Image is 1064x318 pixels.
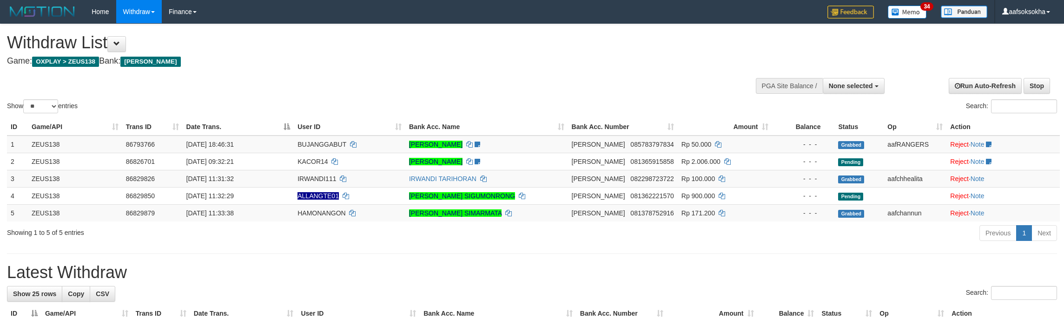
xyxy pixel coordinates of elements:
[294,118,405,136] th: User ID: activate to sort column ascending
[7,99,78,113] label: Show entries
[409,158,463,165] a: [PERSON_NAME]
[678,118,772,136] th: Amount: activate to sort column ascending
[122,118,183,136] th: Trans ID: activate to sort column ascending
[183,118,294,136] th: Date Trans.: activate to sort column descending
[884,170,946,187] td: aafchhealita
[28,136,122,153] td: ZEUS138
[126,209,155,217] span: 86829879
[920,2,933,11] span: 34
[888,6,927,19] img: Button%20Memo.svg
[7,224,436,237] div: Showing 1 to 5 of 5 entries
[405,118,568,136] th: Bank Acc. Name: activate to sort column ascending
[946,170,1060,187] td: ·
[126,141,155,148] span: 86793766
[186,175,234,182] span: [DATE] 11:31:32
[7,187,28,204] td: 4
[838,158,863,166] span: Pending
[28,187,122,204] td: ZEUS138
[1016,225,1032,241] a: 1
[946,187,1060,204] td: ·
[966,99,1057,113] label: Search:
[32,57,99,67] span: OXPLAY > ZEUS138
[838,210,864,218] span: Grabbed
[409,192,515,200] a: [PERSON_NAME] SIGUMONRONG
[756,78,823,94] div: PGA Site Balance /
[966,286,1057,300] label: Search:
[946,136,1060,153] td: ·
[681,175,715,182] span: Rp 100.000
[776,174,831,183] div: - - -
[630,192,674,200] span: Copy 081362221570 to clipboard
[7,204,28,221] td: 5
[297,175,336,182] span: IRWANDI111
[971,158,985,165] a: Note
[13,290,56,298] span: Show 25 rows
[834,118,884,136] th: Status
[884,136,946,153] td: aafRANGERS
[979,225,1017,241] a: Previous
[568,118,678,136] th: Bank Acc. Number: activate to sort column ascending
[991,99,1057,113] input: Search:
[950,141,969,148] a: Reject
[409,141,463,148] a: [PERSON_NAME]
[572,175,625,182] span: [PERSON_NAME]
[630,175,674,182] span: Copy 082298723722 to clipboard
[126,158,155,165] span: 86826701
[7,170,28,187] td: 3
[946,153,1060,170] td: ·
[297,209,345,217] span: HAMONANGON
[971,141,985,148] a: Note
[572,192,625,200] span: [PERSON_NAME]
[971,192,985,200] a: Note
[23,99,58,113] select: Showentries
[126,175,155,182] span: 86829826
[950,209,969,217] a: Reject
[949,78,1022,94] a: Run Auto-Refresh
[28,170,122,187] td: ZEUS138
[681,192,715,200] span: Rp 900.000
[126,192,155,200] span: 86829850
[572,209,625,217] span: [PERSON_NAME]
[823,78,885,94] button: None selected
[630,158,674,165] span: Copy 081365915858 to clipboard
[776,140,831,149] div: - - -
[946,204,1060,221] td: ·
[1031,225,1057,241] a: Next
[946,118,1060,136] th: Action
[90,286,115,302] a: CSV
[7,5,78,19] img: MOTION_logo.png
[409,209,502,217] a: [PERSON_NAME] SIMARMATA
[681,158,720,165] span: Rp 2.006.000
[28,153,122,170] td: ZEUS138
[7,136,28,153] td: 1
[120,57,180,67] span: [PERSON_NAME]
[297,141,346,148] span: BUJANGGABUT
[186,192,234,200] span: [DATE] 11:32:29
[7,33,700,52] h1: Withdraw List
[1024,78,1050,94] a: Stop
[884,118,946,136] th: Op: activate to sort column ascending
[681,141,712,148] span: Rp 50.000
[186,209,234,217] span: [DATE] 11:33:38
[950,175,969,182] a: Reject
[7,57,700,66] h4: Game: Bank:
[950,192,969,200] a: Reject
[630,209,674,217] span: Copy 081378752916 to clipboard
[28,118,122,136] th: Game/API: activate to sort column ascending
[829,82,873,90] span: None selected
[68,290,84,298] span: Copy
[7,153,28,170] td: 2
[7,286,62,302] a: Show 25 rows
[838,141,864,149] span: Grabbed
[186,158,234,165] span: [DATE] 09:32:21
[838,193,863,201] span: Pending
[572,141,625,148] span: [PERSON_NAME]
[28,204,122,221] td: ZEUS138
[776,191,831,201] div: - - -
[941,6,987,18] img: panduan.png
[950,158,969,165] a: Reject
[297,158,328,165] span: KACOR14
[7,263,1057,282] h1: Latest Withdraw
[971,175,985,182] a: Note
[772,118,835,136] th: Balance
